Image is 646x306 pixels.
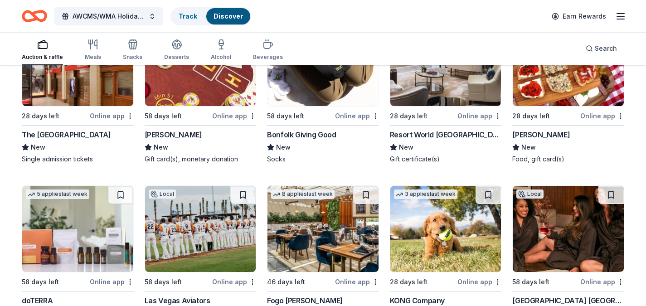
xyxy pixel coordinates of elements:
[267,186,379,272] img: Image for Fogo de Chao
[512,277,549,287] div: 58 days left
[179,12,197,20] a: Track
[390,129,502,140] div: Resort World [GEOGRAPHIC_DATA]
[145,19,257,164] a: Image for Boyd Gaming1 applylast week58 days leftOnline app[PERSON_NAME]NewGift card(s), monetary...
[390,277,427,287] div: 28 days left
[390,186,501,272] img: Image for KONG Company
[149,189,176,199] div: Local
[145,155,257,164] div: Gift card(s), monetary donation
[267,111,304,121] div: 58 days left
[154,142,168,153] span: New
[22,277,59,287] div: 58 days left
[394,189,457,199] div: 3 applies last week
[580,110,624,121] div: Online app
[267,155,379,164] div: Socks
[267,19,379,164] a: Image for Bonfolk Giving Good2 applieslast week58 days leftOnline appBonfolk Giving GoodNewSocks
[211,35,231,65] button: Alcohol
[253,53,283,61] div: Beverages
[22,111,59,121] div: 28 days left
[22,295,53,306] div: doTERRA
[123,53,142,61] div: Snacks
[390,295,445,306] div: KONG Company
[22,19,134,164] a: Image for The Mob MuseumLocal28 days leftOnline appThe [GEOGRAPHIC_DATA]NewSingle admission tickets
[267,277,305,287] div: 46 days left
[54,7,163,25] button: AWCMS/WMA Holiday Luncheon
[513,186,624,272] img: Image for M Resort Spa Casino Las Vegas
[512,19,624,164] a: Image for Grimaldi's2 applieslast week28 days leftOnline app[PERSON_NAME]NewFood, gift card(s)
[390,19,502,164] a: Image for Resort World Las VegasLocal28 days leftOnline appResort World [GEOGRAPHIC_DATA]NewGift ...
[214,12,243,20] a: Discover
[580,276,624,287] div: Online app
[22,5,47,27] a: Home
[22,53,63,61] div: Auction & raffle
[271,189,335,199] div: 8 applies last week
[22,129,111,140] div: The [GEOGRAPHIC_DATA]
[253,35,283,65] button: Beverages
[22,186,133,272] img: Image for doTERRA
[31,142,45,153] span: New
[521,142,536,153] span: New
[390,155,502,164] div: Gift certificate(s)
[145,277,182,287] div: 58 days left
[457,110,501,121] div: Online app
[26,189,89,199] div: 5 applies last week
[335,110,379,121] div: Online app
[145,295,210,306] div: Las Vegas Aviators
[595,43,617,54] span: Search
[212,276,256,287] div: Online app
[267,295,343,306] div: Fogo [PERSON_NAME]
[164,35,189,65] button: Desserts
[90,110,134,121] div: Online app
[85,53,101,61] div: Meals
[85,35,101,65] button: Meals
[145,186,256,272] img: Image for Las Vegas Aviators
[211,53,231,61] div: Alcohol
[578,39,624,58] button: Search
[512,111,550,121] div: 28 days left
[457,276,501,287] div: Online app
[170,7,251,25] button: TrackDiscover
[164,53,189,61] div: Desserts
[145,129,202,140] div: [PERSON_NAME]
[22,155,134,164] div: Single admission tickets
[212,110,256,121] div: Online app
[516,189,544,199] div: Local
[390,111,427,121] div: 28 days left
[276,142,291,153] span: New
[546,8,612,24] a: Earn Rewards
[512,155,624,164] div: Food, gift card(s)
[123,35,142,65] button: Snacks
[73,11,145,22] span: AWCMS/WMA Holiday Luncheon
[399,142,413,153] span: New
[512,129,570,140] div: [PERSON_NAME]
[335,276,379,287] div: Online app
[90,276,134,287] div: Online app
[22,35,63,65] button: Auction & raffle
[267,129,336,140] div: Bonfolk Giving Good
[145,111,182,121] div: 58 days left
[512,295,624,306] div: [GEOGRAPHIC_DATA] [GEOGRAPHIC_DATA]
